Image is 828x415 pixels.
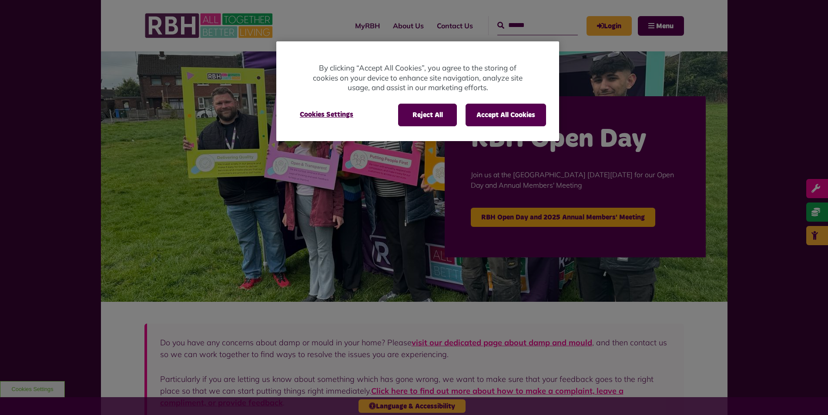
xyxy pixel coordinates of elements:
button: Cookies Settings [289,104,364,125]
div: Privacy [276,41,559,141]
button: Reject All [398,104,457,126]
p: By clicking “Accept All Cookies”, you agree to the storing of cookies on your device to enhance s... [311,63,524,93]
div: Cookie banner [276,41,559,141]
button: Accept All Cookies [466,104,546,126]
